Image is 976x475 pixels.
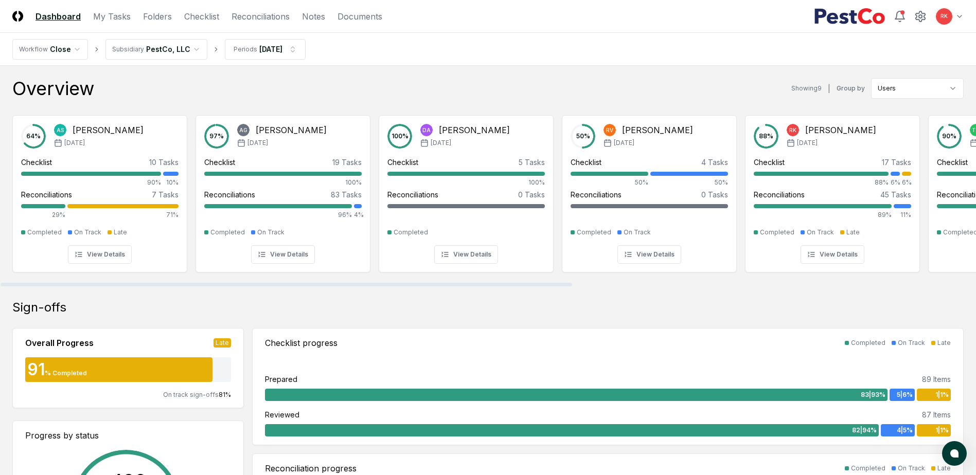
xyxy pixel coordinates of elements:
[265,462,357,474] div: Reconciliation progress
[562,107,737,272] a: 50%RV[PERSON_NAME][DATE]Checklist4 Tasks50%50%Reconciliations0 TasksCompletedOn TrackView Details
[937,464,951,473] div: Late
[387,189,438,200] div: Reconciliations
[256,124,327,136] div: [PERSON_NAME]
[25,429,231,442] div: Progress by status
[431,138,451,148] span: [DATE]
[650,178,728,187] div: 50%
[797,138,818,148] span: [DATE]
[434,245,498,264] button: View Details
[265,409,299,420] div: Reviewed
[68,245,132,264] button: View Details
[27,228,62,237] div: Completed
[701,157,728,168] div: 4 Tasks
[571,178,648,187] div: 50%
[239,126,247,134] span: AG
[801,245,864,264] button: View Details
[902,178,911,187] div: 6%
[265,337,338,349] div: Checklist progress
[143,10,172,23] a: Folders
[935,7,953,26] button: RK
[754,210,892,220] div: 89%
[67,210,179,220] div: 71%
[422,126,431,134] span: DA
[387,178,545,187] div: 100%
[214,338,231,348] div: Late
[163,178,179,187] div: 10%
[851,464,885,473] div: Completed
[791,84,822,93] div: Showing 9
[807,228,834,237] div: On Track
[219,391,231,398] span: 81 %
[152,189,179,200] div: 7 Tasks
[64,138,85,148] span: [DATE]
[394,228,428,237] div: Completed
[851,338,885,348] div: Completed
[36,10,81,23] a: Dashboard
[21,178,161,187] div: 90%
[387,157,418,168] div: Checklist
[880,189,911,200] div: 45 Tasks
[937,338,951,348] div: Late
[897,426,913,435] span: 4 | 5 %
[331,189,362,200] div: 83 Tasks
[942,441,967,466] button: atlas-launcher
[828,83,830,94] div: |
[760,228,794,237] div: Completed
[852,426,877,435] span: 82 | 94 %
[12,78,94,99] div: Overview
[204,157,235,168] div: Checklist
[754,178,889,187] div: 88%
[204,189,255,200] div: Reconciliations
[754,157,785,168] div: Checklist
[25,337,94,349] div: Overall Progress
[232,10,290,23] a: Reconciliations
[21,210,65,220] div: 29%
[74,228,101,237] div: On Track
[354,210,362,220] div: 4%
[701,189,728,200] div: 0 Tasks
[789,126,796,134] span: RK
[12,299,964,316] div: Sign-offs
[577,228,611,237] div: Completed
[25,361,45,378] div: 91
[940,12,948,20] span: RK
[935,426,949,435] span: 1 | 1 %
[519,157,545,168] div: 5 Tasks
[19,45,48,54] div: Workflow
[338,10,382,23] a: Documents
[259,44,282,54] div: [DATE]
[225,39,306,60] button: Periods[DATE]
[606,126,613,134] span: RV
[12,39,306,60] nav: breadcrumb
[754,189,805,200] div: Reconciliations
[21,157,52,168] div: Checklist
[57,126,64,134] span: AS
[622,124,693,136] div: [PERSON_NAME]
[265,374,297,385] div: Prepared
[184,10,219,23] a: Checklist
[196,107,370,272] a: 97%AG[PERSON_NAME][DATE]Checklist19 Tasks100%Reconciliations83 Tasks96%4%CompletedOn TrackView De...
[897,390,913,399] span: 5 | 6 %
[247,138,268,148] span: [DATE]
[571,189,622,200] div: Reconciliations
[45,369,87,378] div: % Completed
[937,157,968,168] div: Checklist
[571,157,601,168] div: Checklist
[745,107,920,272] a: 88%RK[PERSON_NAME][DATE]Checklist17 Tasks88%6%6%Reconciliations45 Tasks89%11%CompletedOn TrackLat...
[894,210,911,220] div: 11%
[204,210,352,220] div: 96%
[624,228,651,237] div: On Track
[805,124,876,136] div: [PERSON_NAME]
[332,157,362,168] div: 19 Tasks
[234,45,257,54] div: Periods
[439,124,510,136] div: [PERSON_NAME]
[518,189,545,200] div: 0 Tasks
[251,245,315,264] button: View Details
[837,85,865,92] label: Group by
[12,11,23,22] img: Logo
[861,390,885,399] span: 83 | 93 %
[252,328,964,445] a: Checklist progressCompletedOn TrackLatePrepared89 Items83|93%5|6%1|1%Reviewed87 Items82|94%4|5%1|1%
[210,228,245,237] div: Completed
[922,374,951,385] div: 89 Items
[93,10,131,23] a: My Tasks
